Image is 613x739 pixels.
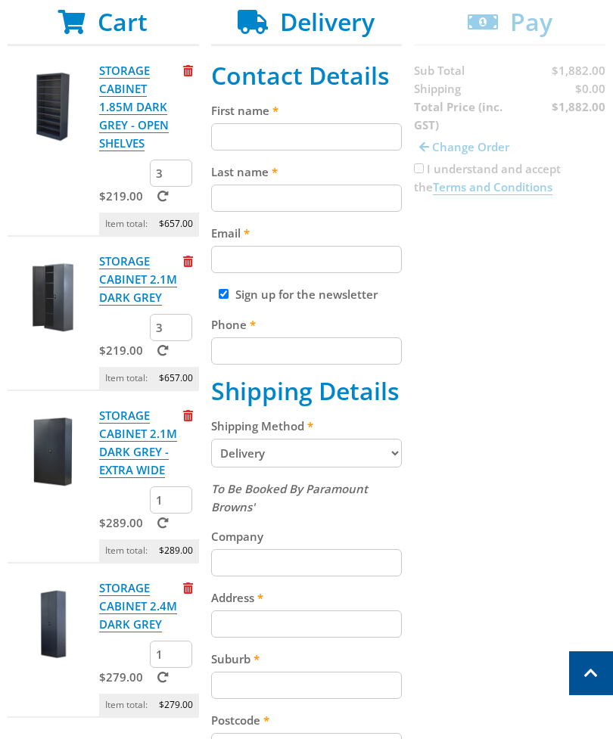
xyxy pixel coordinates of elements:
p: Item total: [99,694,199,716]
input: Please enter your first name. [211,123,403,151]
a: Remove from cart [183,408,193,423]
a: STORAGE CABINET 1.85M DARK GREY - OPEN SHELVES [99,63,169,151]
input: Please enter your last name. [211,185,403,212]
a: Remove from cart [183,253,193,269]
img: STORAGE CABINET 1.85M DARK GREY - OPEN SHELVES [8,61,98,152]
label: Last name [211,163,403,181]
label: First name [211,101,403,120]
span: $657.00 [159,213,193,235]
h2: Contact Details [211,61,403,90]
label: Sign up for the newsletter [235,287,378,302]
img: STORAGE CABINET 2.1M DARK GREY [8,252,98,343]
p: Item total: [99,539,199,562]
p: Item total: [99,367,199,390]
input: Please enter your address. [211,610,403,638]
span: $657.00 [159,367,193,390]
p: $279.00 [99,668,148,686]
input: Please enter your email address. [211,246,403,273]
img: STORAGE CABINET 2.4M DARK GREY [8,579,98,669]
p: Item total: [99,213,199,235]
label: Suburb [211,650,403,668]
a: Remove from cart [183,580,193,595]
label: Postcode [211,711,403,729]
a: STORAGE CABINET 2.4M DARK GREY [99,580,177,632]
label: Address [211,588,403,607]
label: Company [211,527,403,545]
em: To Be Booked By Paramount Browns' [211,481,368,514]
a: STORAGE CABINET 2.1M DARK GREY [99,253,177,306]
input: Please enter your telephone number. [211,337,403,365]
input: Please enter your suburb. [211,672,403,699]
select: Please select a shipping method. [211,439,403,467]
label: Phone [211,315,403,334]
span: $279.00 [159,694,193,716]
h2: Shipping Details [211,377,403,405]
span: Cart [98,5,148,38]
span: $289.00 [159,539,193,562]
label: Email [211,224,403,242]
img: STORAGE CABINET 2.1M DARK GREY - EXTRA WIDE [8,406,98,497]
span: Delivery [280,5,375,38]
p: $289.00 [99,514,148,532]
a: Remove from cart [183,63,193,78]
p: $219.00 [99,187,148,205]
p: $219.00 [99,341,148,359]
a: STORAGE CABINET 2.1M DARK GREY - EXTRA WIDE [99,408,177,478]
label: Shipping Method [211,417,403,435]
